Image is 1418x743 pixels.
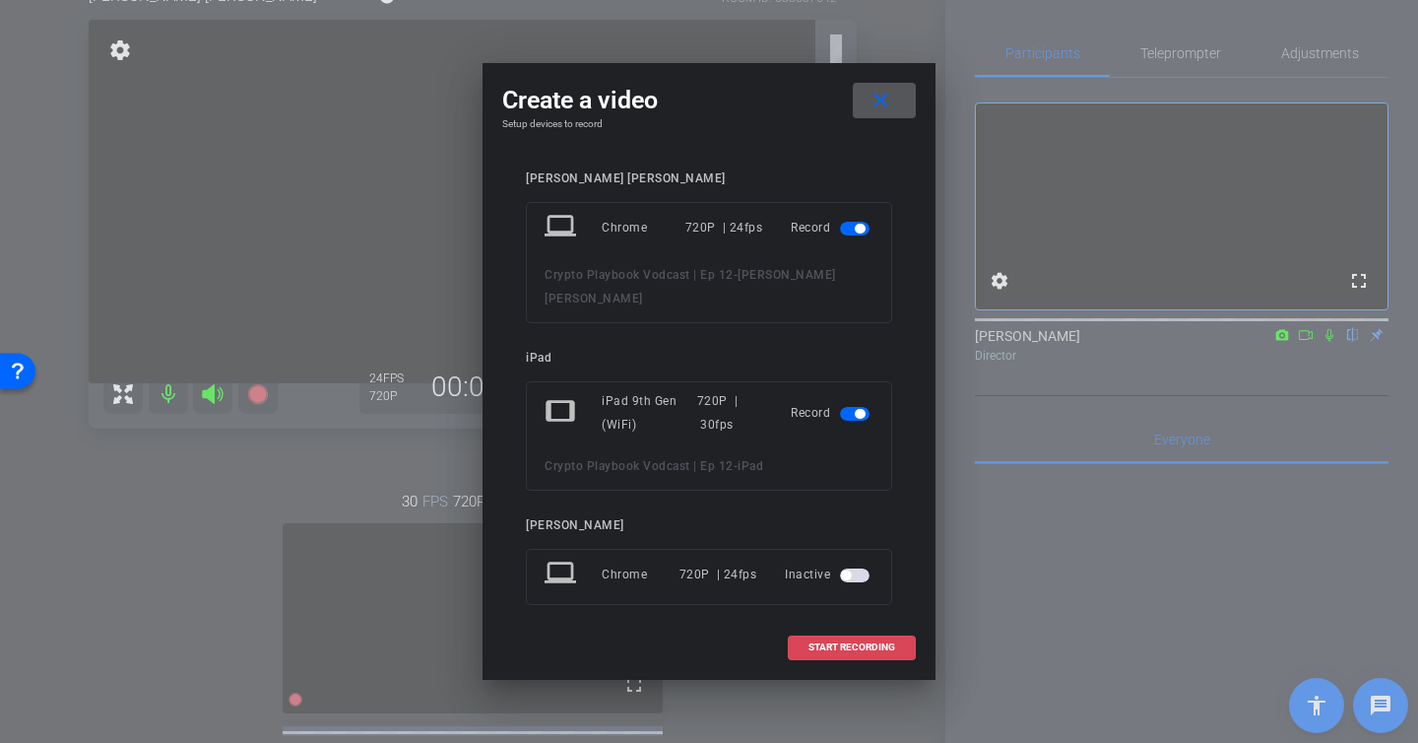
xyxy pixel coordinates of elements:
span: - [734,459,739,473]
div: 720P | 24fps [685,210,763,245]
span: iPad [738,459,763,473]
div: 720P | 30fps [697,389,762,437]
mat-icon: tablet [545,395,580,431]
h4: Setup devices to record [502,118,916,130]
div: iPad [526,351,892,366]
div: iPad 9th Gen (WiFi) [602,389,697,437]
span: - [734,268,739,282]
span: Crypto Playbook Vodcast | Ep 12 [545,459,734,473]
span: Crypto Playbook Vodcast | Ep 12 [545,268,734,282]
div: Record [791,389,873,437]
div: 720P | 24fps [679,557,757,592]
div: Record [791,210,873,245]
div: Inactive [785,557,873,592]
div: Chrome [602,210,685,245]
div: Create a video [502,83,916,118]
button: START RECORDING [788,636,916,660]
mat-icon: laptop [545,557,580,592]
mat-icon: close [869,89,893,113]
span: START RECORDING [808,642,895,652]
div: [PERSON_NAME] [PERSON_NAME] [526,171,892,186]
mat-icon: laptop [545,210,580,245]
div: [PERSON_NAME] [526,518,892,533]
div: Chrome [602,557,679,592]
